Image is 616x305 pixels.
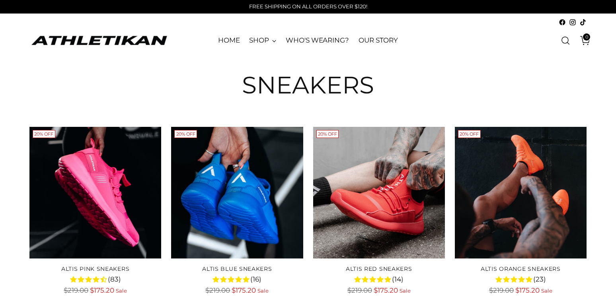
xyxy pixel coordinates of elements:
[29,127,161,258] img: ALTIS Pink Sneakers
[533,274,546,285] span: (23)
[29,274,161,284] div: 4.3 rating (83 votes)
[515,286,540,294] span: $175.20
[558,33,573,49] a: Open search modal
[205,286,230,294] span: $219.00
[242,72,374,98] h1: Sneakers
[250,274,261,285] span: (16)
[359,32,398,49] a: OUR STORY
[64,286,88,294] span: $219.00
[346,265,412,272] a: ALTIS Red Sneakers
[116,288,127,294] span: Sale
[29,34,169,47] a: ATHLETIKAN
[583,33,590,41] span: 0
[400,288,411,294] span: Sale
[481,265,561,272] a: ALTIS Orange Sneakers
[108,274,121,285] span: (83)
[574,33,590,49] a: Open cart modal
[171,274,303,284] div: 4.8 rating (16 votes)
[455,127,587,258] img: ALTIS Orange Sneakers
[347,286,372,294] span: $219.00
[232,286,256,294] span: $175.20
[218,32,240,49] a: HOME
[257,288,269,294] span: Sale
[489,286,514,294] span: $219.00
[313,127,445,258] img: ALTIS Red Sneakers
[313,274,445,284] div: 4.7 rating (14 votes)
[171,127,303,258] img: ALTIS Blue Sneakers
[541,288,552,294] span: Sale
[249,3,367,11] p: FREE SHIPPING ON ALL ORDERS OVER $120!
[455,274,587,284] div: 4.8 rating (23 votes)
[90,286,114,294] span: $175.20
[392,274,404,285] span: (14)
[202,265,272,272] a: ALTIS Blue Sneakers
[61,265,129,272] a: ALTIS Pink Sneakers
[286,32,349,49] a: WHO'S WEARING?
[374,286,398,294] span: $175.20
[249,32,276,49] a: SHOP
